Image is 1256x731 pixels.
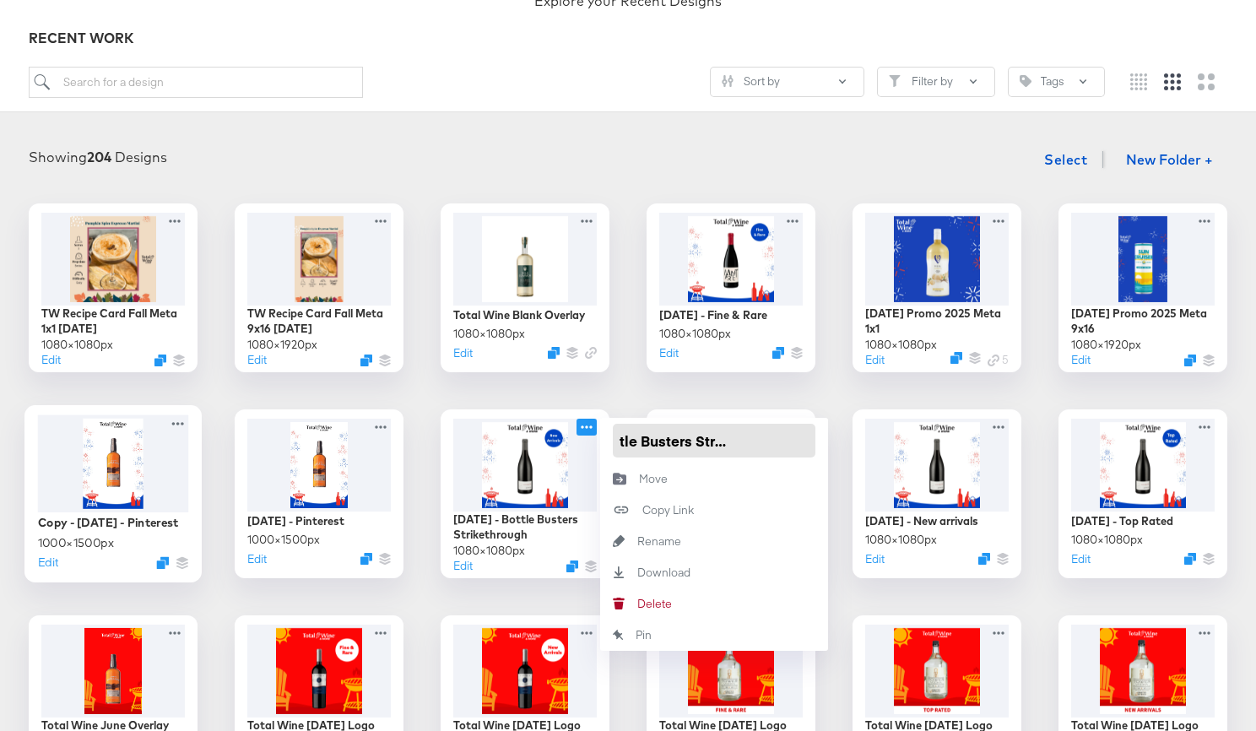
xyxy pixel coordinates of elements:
[441,203,609,372] div: Total Wine Blank Overlay1080×1080pxEditDuplicate
[639,471,668,487] div: Move
[247,551,267,567] button: Edit
[360,355,372,366] svg: Duplicate
[600,598,637,609] svg: Delete
[38,514,179,530] div: Copy - [DATE] - Pinterest
[1071,352,1091,368] button: Edit
[1058,409,1227,578] div: [DATE] - Top Rated1080×1080pxEditDuplicate
[41,306,185,337] div: TW Recipe Card Fall Meta 1x1 [DATE]
[1020,75,1031,87] svg: Tag
[1071,513,1173,529] div: [DATE] - Top Rated
[772,347,784,359] svg: Duplicate
[659,307,767,323] div: [DATE] - Fine & Rare
[889,75,901,87] svg: Filter
[38,534,114,550] div: 1000 × 1500 px
[865,352,885,368] button: Edit
[865,532,937,548] div: 1080 × 1080 px
[247,352,267,368] button: Edit
[1184,553,1196,565] svg: Duplicate
[637,565,690,581] div: Download
[659,326,731,342] div: 1080 × 1080 px
[647,203,815,372] div: [DATE] - Fine & Rare1080×1080pxEditDuplicate
[453,345,473,361] button: Edit
[585,347,597,359] svg: Link
[642,502,694,518] div: Copy Link
[1058,203,1227,372] div: [DATE] Promo 2025 Meta 9x161080×1920pxEditDuplicate
[600,463,828,495] button: Move to folder
[865,306,1009,337] div: [DATE] Promo 2025 Meta 1x1
[600,557,828,588] a: Download
[988,352,1009,368] div: 5
[636,627,652,643] div: Pin
[637,533,681,550] div: Rename
[600,566,637,578] svg: Download
[360,553,372,565] svg: Duplicate
[1164,73,1181,90] svg: Medium grid
[1184,355,1196,366] svg: Duplicate
[41,352,61,368] button: Edit
[247,513,344,529] div: [DATE] - Pinterest
[865,337,937,353] div: 1080 × 1080 px
[600,526,828,557] button: Rename
[247,532,320,548] div: 1000 × 1500 px
[1071,306,1215,337] div: [DATE] Promo 2025 Meta 9x16
[600,501,642,518] svg: Copy
[453,543,525,559] div: 1080 × 1080 px
[978,553,990,565] svg: Duplicate
[1037,143,1094,176] button: Select
[600,535,637,547] svg: Rename
[453,307,585,323] div: Total Wine Blank Overlay
[710,67,864,97] button: SlidersSort by
[87,149,111,165] strong: 204
[600,588,828,620] button: Delete
[865,551,885,567] button: Edit
[1198,73,1215,90] svg: Large grid
[659,345,679,361] button: Edit
[1071,551,1091,567] button: Edit
[865,513,978,529] div: [DATE] - New arrivals
[441,409,609,578] div: [DATE] - Bottle Busters Strikethrough1080×1080pxEditDuplicate
[154,355,166,366] svg: Duplicate
[853,203,1021,372] div: [DATE] Promo 2025 Meta 1x11080×1080pxEditDuplicateLink 5
[637,596,672,612] div: Delete
[156,556,169,569] svg: Duplicate
[600,495,828,526] button: Copy
[235,409,403,578] div: [DATE] - Pinterest1000×1500pxEditDuplicate
[647,409,815,578] div: [DATE] - New Arrivals v21080×1080pxEditDuplicate
[853,409,1021,578] div: [DATE] - New arrivals1080×1080pxEditDuplicate
[988,355,999,366] svg: Link
[453,558,473,574] button: Edit
[38,554,58,570] button: Edit
[247,306,391,337] div: TW Recipe Card Fall Meta 9x16 [DATE]
[877,67,995,97] button: FilterFilter by
[1071,337,1141,353] div: 1080 × 1920 px
[1044,148,1087,171] span: Select
[29,67,363,98] input: Search for a design
[453,326,525,342] div: 1080 × 1080 px
[566,560,578,572] svg: Duplicate
[1008,67,1105,97] button: TagTags
[235,203,403,372] div: TW Recipe Card Fall Meta 9x16 [DATE]1080×1920pxEditDuplicate
[29,203,198,372] div: TW Recipe Card Fall Meta 1x1 [DATE]1080×1080pxEditDuplicate
[1071,532,1143,548] div: 1080 × 1080 px
[600,472,639,485] svg: Move to folder
[24,405,202,582] div: Copy - [DATE] - Pinterest1000×1500pxEditDuplicate
[950,352,962,364] svg: Duplicate
[1112,145,1227,177] button: New Folder +
[29,148,167,167] div: Showing Designs
[453,512,597,543] div: [DATE] - Bottle Busters Strikethrough
[548,347,560,359] svg: Duplicate
[29,29,1227,48] div: RECENT WORK
[1130,73,1147,90] svg: Small grid
[247,337,317,353] div: 1080 × 1920 px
